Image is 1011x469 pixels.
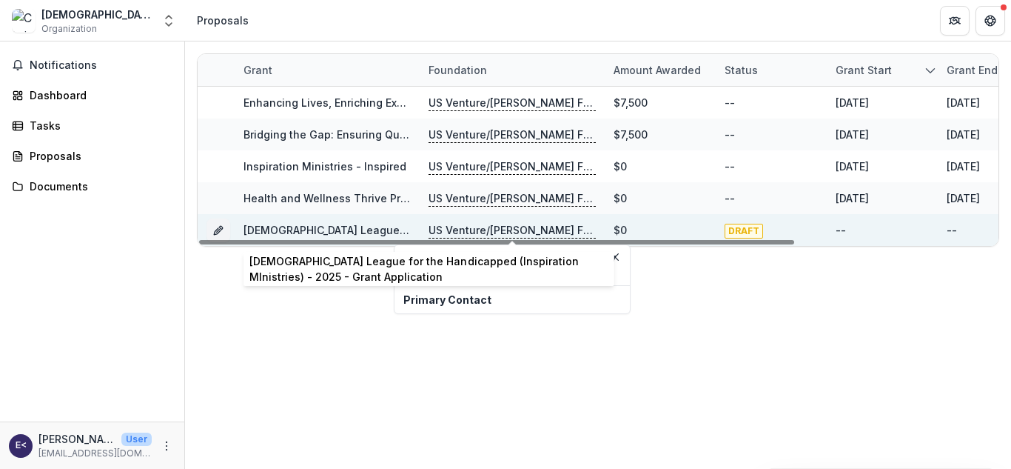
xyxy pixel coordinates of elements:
[206,219,230,242] button: Grant 9b73a210-6b12-411a-b0af-678546d66cfe
[403,251,621,279] h2: US Venture/[PERSON_NAME] Family Foundation
[420,54,605,86] div: Foundation
[614,127,648,142] div: $7,500
[403,292,621,307] p: Primary Contact
[235,54,420,86] div: Grant
[947,190,980,206] div: [DATE]
[30,179,167,194] div: Documents
[947,159,980,174] div: [DATE]
[614,190,627,206] div: $0
[836,222,846,238] div: --
[12,9,36,33] img: Christian League for the Handicapped (Inspiration MInistries)
[243,128,588,141] a: Bridging the Gap: Ensuring Quality Care for Adults with Disabilities
[725,224,763,239] span: DRAFT
[836,159,869,174] div: [DATE]
[6,113,178,138] a: Tasks
[429,127,596,143] p: US Venture/[PERSON_NAME] Family Foundation
[725,159,735,174] div: --
[6,174,178,199] a: Documents
[605,54,716,86] div: Amount awarded
[41,7,152,22] div: [DEMOGRAPHIC_DATA] League for the Handicapped (Inspiration MInistries)
[947,127,980,142] div: [DATE]
[243,160,406,173] a: Inspiration Ministries - Inspired
[836,95,869,110] div: [DATE]
[716,62,767,78] div: Status
[30,59,172,72] span: Notifications
[716,54,827,86] div: Status
[30,118,167,133] div: Tasks
[606,248,624,266] button: Close
[6,83,178,107] a: Dashboard
[6,53,178,77] button: Notifications
[614,222,627,238] div: $0
[827,54,938,86] div: Grant start
[30,87,167,103] div: Dashboard
[614,95,648,110] div: $7,500
[30,148,167,164] div: Proposals
[947,95,980,110] div: [DATE]
[605,62,710,78] div: Amount awarded
[938,62,1007,78] div: Grant end
[41,22,97,36] span: Organization
[429,95,596,111] p: US Venture/[PERSON_NAME] Family Foundation
[614,159,627,174] div: $0
[420,62,496,78] div: Foundation
[924,64,936,76] svg: sorted descending
[725,95,735,110] div: --
[6,144,178,168] a: Proposals
[836,190,869,206] div: [DATE]
[235,62,281,78] div: Grant
[975,6,1005,36] button: Get Help
[121,433,152,446] p: User
[243,224,768,236] a: [DEMOGRAPHIC_DATA] League for the Handicapped (Inspiration MInistries) - 2025 - Grant Application
[947,222,957,238] div: --
[429,190,596,207] p: US Venture/[PERSON_NAME] Family Foundation
[38,431,115,447] p: [PERSON_NAME] <[EMAIL_ADDRESS][DOMAIN_NAME]>
[429,159,596,175] p: US Venture/[PERSON_NAME] Family Foundation
[243,192,433,204] a: Health and Wellness Thrive Program
[197,13,249,28] div: Proposals
[158,437,175,455] button: More
[836,127,869,142] div: [DATE]
[827,62,901,78] div: Grant start
[725,190,735,206] div: --
[158,6,179,36] button: Open entity switcher
[243,96,574,109] a: Enhancing Lives, Enriching Experiences at Inspiration Ministries
[16,441,27,450] div: Emily Green <egreen@inspirationministries.org>
[940,6,970,36] button: Partners
[429,222,596,239] p: US Venture/[PERSON_NAME] Family Foundation
[725,127,735,142] div: --
[38,447,152,460] p: [EMAIL_ADDRESS][DOMAIN_NAME]
[191,10,255,31] nav: breadcrumb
